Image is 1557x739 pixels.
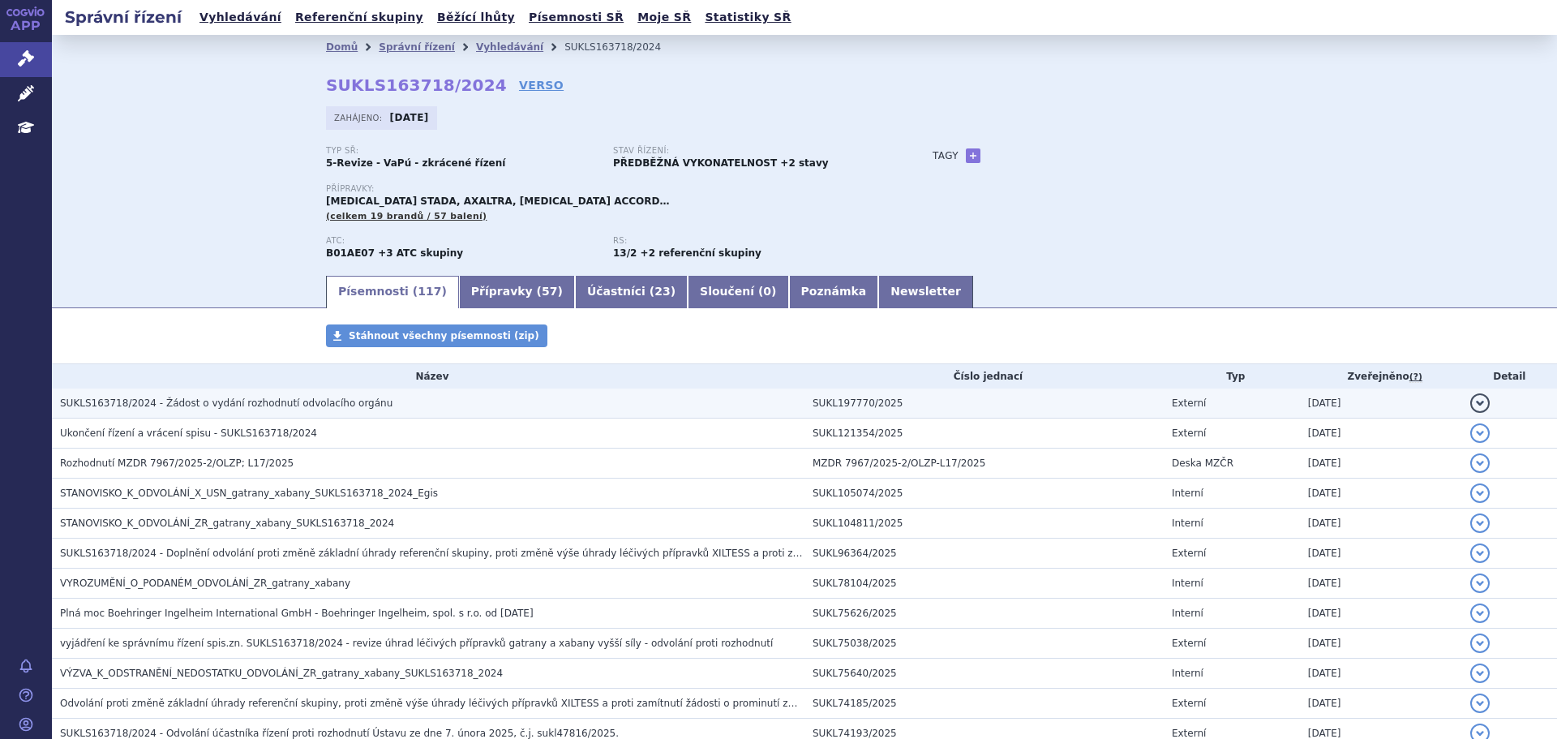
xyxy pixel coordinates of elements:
[60,668,503,679] span: VÝZVA_K_ODSTRANĚNÍ_NEDOSTATKU_ODVOLÁNÍ_ZR_gatrany_xabany_SUKLS163718_2024
[1172,698,1206,709] span: Externí
[1172,578,1203,589] span: Interní
[804,364,1164,389] th: Číslo jednací
[804,659,1164,689] td: SUKL75640/2025
[1470,453,1490,473] button: detail
[195,6,286,28] a: Vyhledávání
[1300,364,1462,389] th: Zveřejněno
[326,157,505,169] strong: 5-Revize - VaPú - zkrácené řízení
[418,285,441,298] span: 117
[1470,634,1490,653] button: detail
[1172,518,1203,529] span: Interní
[1300,449,1462,479] td: [DATE]
[1470,483,1490,503] button: detail
[378,247,463,259] strong: +3 ATC skupiny
[60,428,317,439] span: Ukončení řízení a vrácení spisu - SUKLS163718/2024
[804,479,1164,509] td: SUKL105074/2025
[326,195,669,207] span: [MEDICAL_DATA] STADA, AXALTRA, [MEDICAL_DATA] ACCORD…
[334,111,385,124] span: Zahájeno:
[1300,509,1462,539] td: [DATE]
[1164,364,1300,389] th: Typ
[933,146,959,165] h3: Tagy
[804,689,1164,719] td: SUKL74185/2025
[804,539,1164,569] td: SUKL96364/2025
[326,211,487,221] span: (celkem 19 brandů / 57 balení)
[60,458,294,469] span: Rozhodnutí MZDR 7967/2025-2/OLZP; L17/2025
[1300,569,1462,599] td: [DATE]
[613,236,884,246] p: RS:
[1172,548,1206,559] span: Externí
[1172,428,1206,439] span: Externí
[1172,608,1203,619] span: Interní
[654,285,670,298] span: 23
[1470,544,1490,563] button: detail
[60,397,392,409] span: SUKLS163718/2024 - Žádost o vydání rozhodnutí odvolacího orgánu
[804,599,1164,629] td: SUKL75626/2025
[804,509,1164,539] td: SUKL104811/2025
[575,276,688,308] a: Účastníci (23)
[1300,539,1462,569] td: [DATE]
[290,6,428,28] a: Referenční skupiny
[1300,389,1462,419] td: [DATE]
[379,41,455,53] a: Správní řízení
[1470,393,1490,413] button: detail
[613,146,884,156] p: Stav řízení:
[966,148,980,163] a: +
[326,276,459,308] a: Písemnosti (117)
[763,285,771,298] span: 0
[878,276,973,308] a: Newsletter
[804,449,1164,479] td: MZDR 7967/2025-2/OLZP-L17/2025
[1300,419,1462,449] td: [DATE]
[1172,668,1203,679] span: Interní
[1470,694,1490,713] button: detail
[1172,728,1206,739] span: Externí
[1172,397,1206,409] span: Externí
[326,75,507,95] strong: SUKLS163718/2024
[542,285,557,298] span: 57
[60,488,438,499] span: STANOVISKO_K_ODVOLÁNÍ_X_USN_gatrany_xabany_SUKLS163718_2024_Egis
[326,247,375,259] strong: DABIGATRAN-ETEXILÁT
[1172,638,1206,649] span: Externí
[1470,604,1490,623] button: detail
[1172,488,1203,499] span: Interní
[524,6,628,28] a: Písemnosti SŘ
[1300,599,1462,629] td: [DATE]
[700,6,796,28] a: Statistiky SŘ
[804,629,1164,659] td: SUKL75038/2025
[641,247,761,259] strong: +2 referenční skupiny
[60,638,773,649] span: vyjádření ke správnímu řízení spis.zn. SUKLS163718/2024 - revize úhrad léčivých přípravků gatrany...
[326,146,597,156] p: Typ SŘ:
[60,578,350,589] span: VYROZUMĚNÍ_O_PODANÉM_ODVOLÁNÍ_ZR_gatrany_xabany
[60,698,961,709] span: Odvolání proti změně základní úhrady referenční skupiny, proti změně výše úhrady léčivých příprav...
[52,6,195,28] h2: Správní řízení
[459,276,575,308] a: Přípravky (57)
[60,728,619,739] span: SUKLS163718/2024 - Odvolání účastníka řízení proti rozhodnutí Ústavu ze dne 7. února 2025, č.j. s...
[804,419,1164,449] td: SUKL121354/2025
[1409,372,1422,383] abbr: (?)
[804,389,1164,419] td: SUKL197770/2025
[390,112,429,123] strong: [DATE]
[1470,574,1490,593] button: detail
[1470,423,1490,443] button: detail
[432,6,520,28] a: Běžící lhůty
[326,236,597,246] p: ATC:
[1470,664,1490,683] button: detail
[613,157,829,169] strong: PŘEDBĚŽNÁ VYKONATELNOST +2 stavy
[60,518,394,529] span: STANOVISKO_K_ODVOLÁNÍ_ZR_gatrany_xabany_SUKLS163718_2024
[1300,689,1462,719] td: [DATE]
[349,330,539,342] span: Stáhnout všechny písemnosti (zip)
[804,569,1164,599] td: SUKL78104/2025
[326,184,900,194] p: Přípravky:
[688,276,788,308] a: Sloučení (0)
[564,35,682,59] li: SUKLS163718/2024
[633,6,696,28] a: Moje SŘ
[1462,364,1557,389] th: Detail
[476,41,543,53] a: Vyhledávání
[1470,513,1490,533] button: detail
[52,364,804,389] th: Název
[519,77,564,93] a: VERSO
[60,608,534,619] span: Plná moc Boehringer Ingelheim International GmbH - Boehringer Ingelheim, spol. s r.o. od 17.1.2025
[60,548,1012,559] span: SUKLS163718/2024 - Doplnění odvolání proti změně základní úhrady referenční skupiny, proti změně ...
[1172,458,1233,469] span: Deska MZČR
[326,41,358,53] a: Domů
[326,324,547,347] a: Stáhnout všechny písemnosti (zip)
